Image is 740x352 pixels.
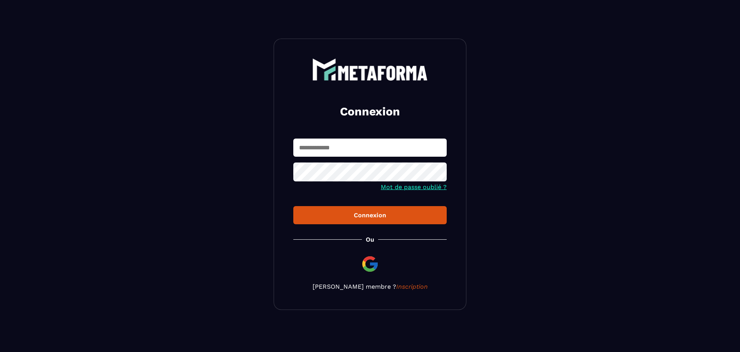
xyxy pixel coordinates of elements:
a: Mot de passe oublié ? [381,183,447,191]
p: [PERSON_NAME] membre ? [293,283,447,290]
img: logo [312,58,428,81]
div: Connexion [299,212,441,219]
button: Connexion [293,206,447,224]
p: Ou [366,236,374,243]
a: Inscription [396,283,428,290]
a: logo [293,58,447,81]
img: google [361,255,379,273]
h2: Connexion [303,104,437,119]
